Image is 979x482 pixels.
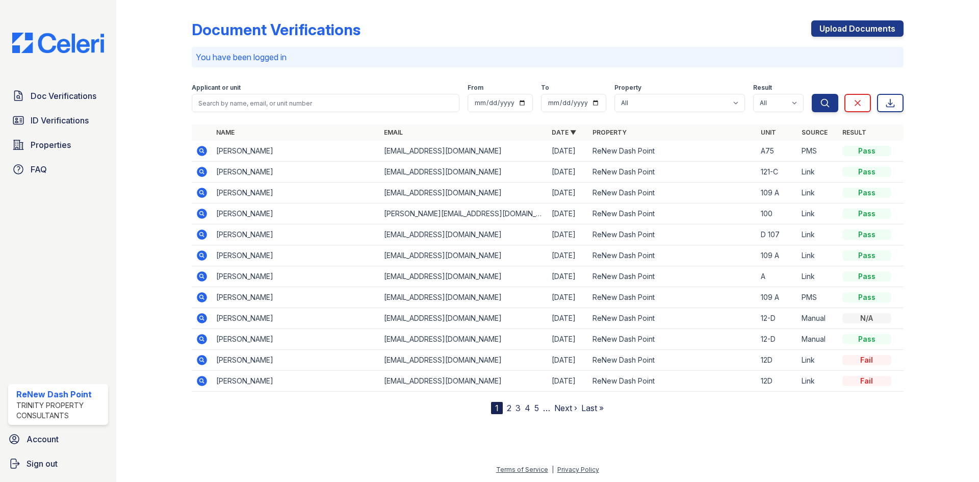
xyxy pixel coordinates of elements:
[548,371,588,392] td: [DATE]
[548,183,588,204] td: [DATE]
[557,466,599,473] a: Privacy Policy
[797,183,838,204] td: Link
[384,129,403,136] a: Email
[757,308,797,329] td: 12-D
[757,329,797,350] td: 12-D
[8,135,108,155] a: Properties
[212,371,380,392] td: [PERSON_NAME]
[797,308,838,329] td: Manual
[16,388,104,400] div: ReNew Dash Point
[516,403,521,413] a: 3
[4,33,112,53] img: CE_Logo_Blue-a8612792a0a2168367f1c8372b55b34899dd931a85d93a1a3d3e32e68fde9ad4.png
[27,433,59,445] span: Account
[27,458,58,470] span: Sign out
[552,129,576,136] a: Date ▼
[212,329,380,350] td: [PERSON_NAME]
[797,329,838,350] td: Manual
[757,287,797,308] td: 109 A
[757,162,797,183] td: 121-C
[196,51,899,63] p: You have been logged in
[588,329,756,350] td: ReNew Dash Point
[548,204,588,224] td: [DATE]
[842,313,891,323] div: N/A
[554,403,577,413] a: Next ›
[842,292,891,302] div: Pass
[548,141,588,162] td: [DATE]
[380,266,548,287] td: [EMAIL_ADDRESS][DOMAIN_NAME]
[588,308,756,329] td: ReNew Dash Point
[192,94,459,112] input: Search by name, email, or unit number
[797,266,838,287] td: Link
[8,110,108,131] a: ID Verifications
[192,20,360,39] div: Document Verifications
[8,159,108,180] a: FAQ
[842,129,866,136] a: Result
[4,453,112,474] button: Sign out
[552,466,554,473] div: |
[468,84,483,92] label: From
[380,162,548,183] td: [EMAIL_ADDRESS][DOMAIN_NAME]
[753,84,772,92] label: Result
[192,84,241,92] label: Applicant or unit
[588,224,756,245] td: ReNew Dash Point
[797,287,838,308] td: PMS
[588,141,756,162] td: ReNew Dash Point
[842,376,891,386] div: Fail
[757,350,797,371] td: 12D
[212,350,380,371] td: [PERSON_NAME]
[380,350,548,371] td: [EMAIL_ADDRESS][DOMAIN_NAME]
[548,266,588,287] td: [DATE]
[380,329,548,350] td: [EMAIL_ADDRESS][DOMAIN_NAME]
[212,266,380,287] td: [PERSON_NAME]
[212,141,380,162] td: [PERSON_NAME]
[31,114,89,126] span: ID Verifications
[588,183,756,204] td: ReNew Dash Point
[757,183,797,204] td: 109 A
[507,403,511,413] a: 2
[797,224,838,245] td: Link
[588,162,756,183] td: ReNew Dash Point
[380,204,548,224] td: [PERSON_NAME][EMAIL_ADDRESS][DOMAIN_NAME]
[380,141,548,162] td: [EMAIL_ADDRESS][DOMAIN_NAME]
[757,371,797,392] td: 12D
[212,162,380,183] td: [PERSON_NAME]
[797,371,838,392] td: Link
[212,308,380,329] td: [PERSON_NAME]
[842,209,891,219] div: Pass
[380,224,548,245] td: [EMAIL_ADDRESS][DOMAIN_NAME]
[4,429,112,449] a: Account
[797,204,838,224] td: Link
[548,162,588,183] td: [DATE]
[802,129,828,136] a: Source
[811,20,904,37] a: Upload Documents
[588,350,756,371] td: ReNew Dash Point
[543,402,550,414] span: …
[842,271,891,282] div: Pass
[212,183,380,204] td: [PERSON_NAME]
[496,466,548,473] a: Terms of Service
[588,245,756,266] td: ReNew Dash Point
[614,84,641,92] label: Property
[525,403,530,413] a: 4
[380,183,548,204] td: [EMAIL_ADDRESS][DOMAIN_NAME]
[842,146,891,156] div: Pass
[797,350,838,371] td: Link
[491,402,503,414] div: 1
[797,141,838,162] td: PMS
[8,86,108,106] a: Doc Verifications
[380,245,548,266] td: [EMAIL_ADDRESS][DOMAIN_NAME]
[757,266,797,287] td: A
[212,204,380,224] td: [PERSON_NAME]
[842,355,891,365] div: Fail
[797,245,838,266] td: Link
[581,403,604,413] a: Last »
[842,334,891,344] div: Pass
[588,266,756,287] td: ReNew Dash Point
[842,250,891,261] div: Pass
[548,350,588,371] td: [DATE]
[588,287,756,308] td: ReNew Dash Point
[212,287,380,308] td: [PERSON_NAME]
[842,188,891,198] div: Pass
[548,245,588,266] td: [DATE]
[588,204,756,224] td: ReNew Dash Point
